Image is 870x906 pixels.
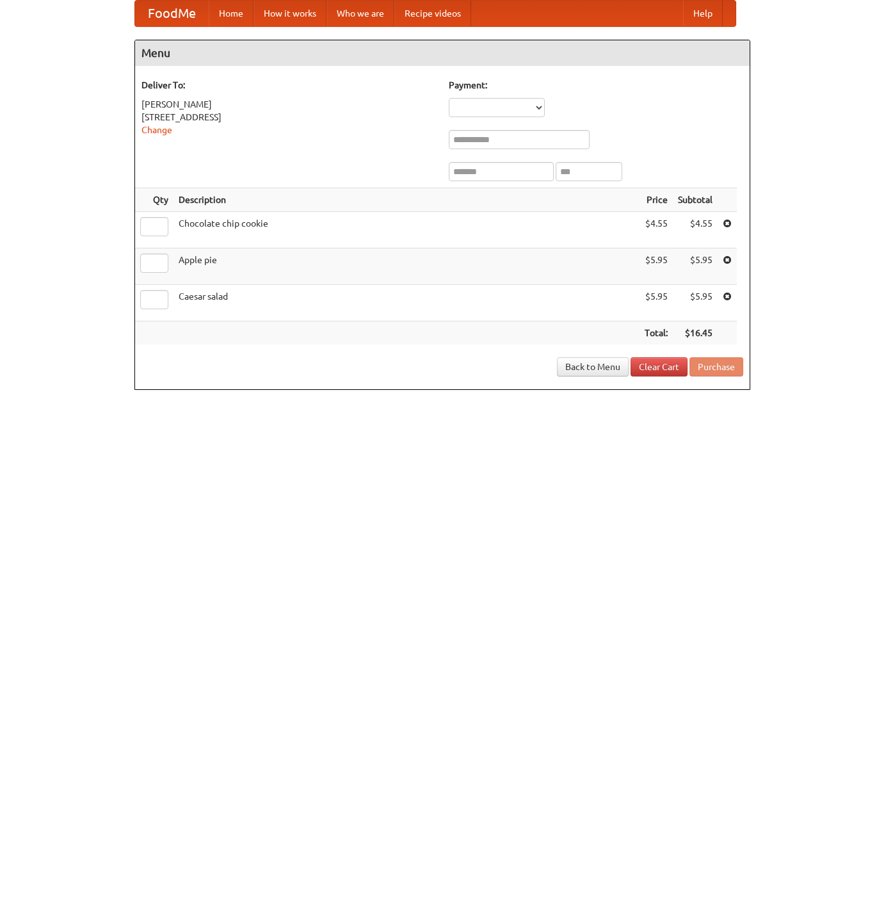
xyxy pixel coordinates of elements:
[683,1,723,26] a: Help
[173,212,640,248] td: Chocolate chip cookie
[173,285,640,321] td: Caesar salad
[640,285,673,321] td: $5.95
[254,1,326,26] a: How it works
[689,357,743,376] button: Purchase
[141,79,436,92] h5: Deliver To:
[640,248,673,285] td: $5.95
[449,79,743,92] h5: Payment:
[135,188,173,212] th: Qty
[673,321,718,345] th: $16.45
[141,98,436,111] div: [PERSON_NAME]
[673,188,718,212] th: Subtotal
[173,248,640,285] td: Apple pie
[640,212,673,248] td: $4.55
[173,188,640,212] th: Description
[673,248,718,285] td: $5.95
[640,188,673,212] th: Price
[673,285,718,321] td: $5.95
[673,212,718,248] td: $4.55
[141,111,436,124] div: [STREET_ADDRESS]
[141,125,172,135] a: Change
[631,357,688,376] a: Clear Cart
[135,40,750,66] h4: Menu
[135,1,209,26] a: FoodMe
[209,1,254,26] a: Home
[394,1,471,26] a: Recipe videos
[326,1,394,26] a: Who we are
[640,321,673,345] th: Total:
[557,357,629,376] a: Back to Menu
